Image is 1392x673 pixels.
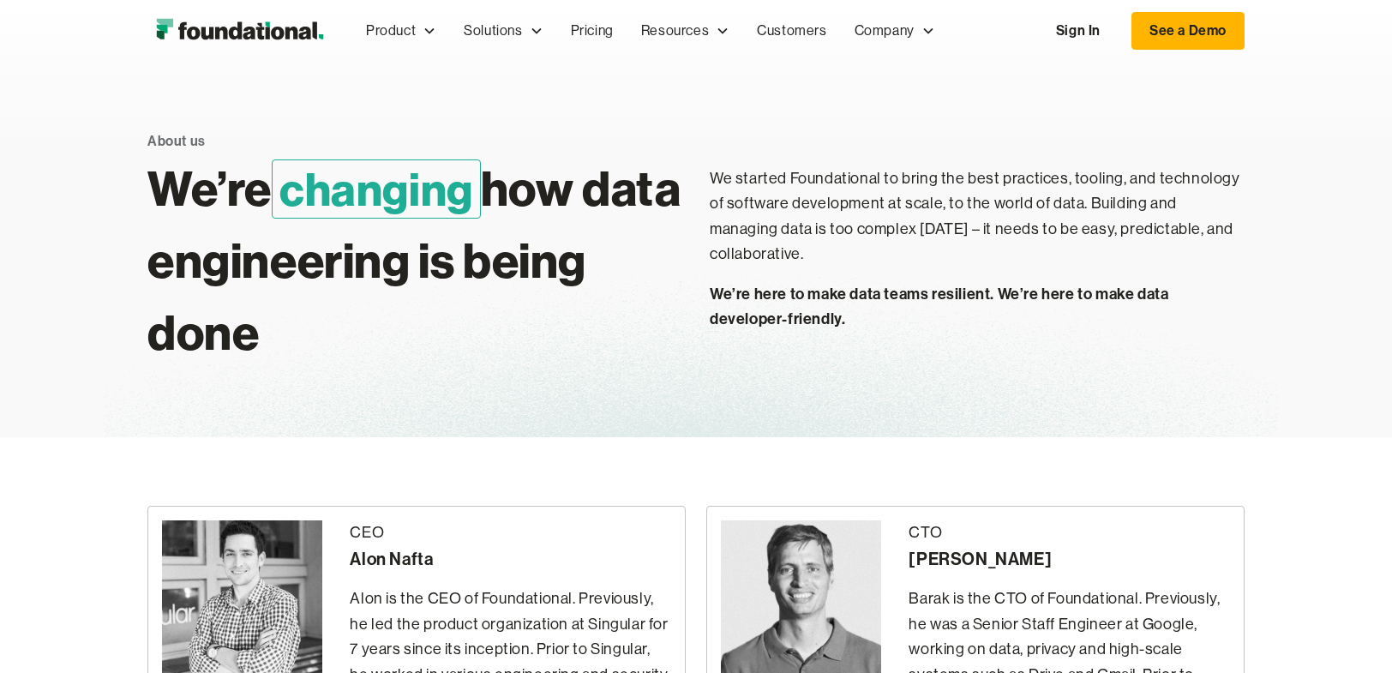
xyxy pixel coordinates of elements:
div: Resources [641,20,709,42]
span: changing [272,159,481,219]
div: Alon Nafta [350,545,671,573]
a: Pricing [557,3,627,59]
iframe: Chat Widget [1083,474,1392,673]
a: See a Demo [1131,12,1245,50]
div: Resources [627,3,743,59]
div: CTO [909,520,1230,546]
div: Solutions [464,20,522,42]
div: Solutions [450,3,556,59]
div: Product [352,3,450,59]
p: We’re here to make data teams resilient. We’re here to make data developer-friendly. [710,281,1245,332]
h1: We’re how data engineering is being done [147,153,682,369]
p: We started Foundational to bring the best practices, tooling, and technology of software developm... [710,166,1245,267]
div: Company [841,3,949,59]
div: Product [366,20,416,42]
div: About us [147,130,206,153]
div: CEO [350,520,671,546]
a: Customers [743,3,840,59]
img: Foundational Logo [147,14,332,48]
a: Sign In [1039,13,1118,49]
div: [PERSON_NAME] [909,545,1230,573]
a: home [147,14,332,48]
div: Company [855,20,915,42]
